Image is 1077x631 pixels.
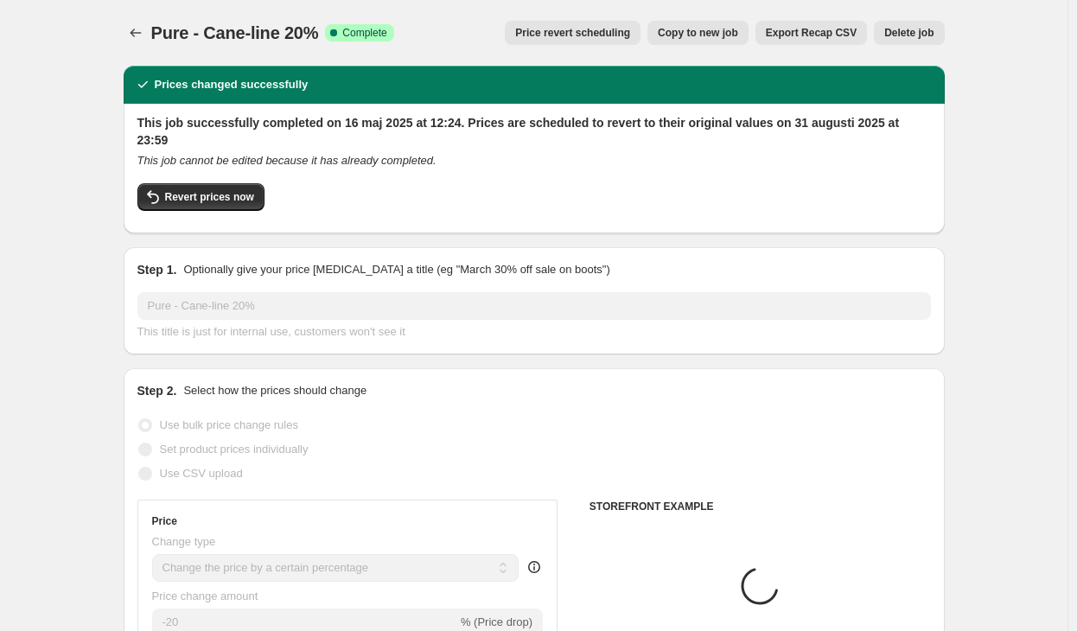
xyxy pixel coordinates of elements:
button: Revert prices now [137,183,264,211]
p: Optionally give your price [MEDICAL_DATA] a title (eg "March 30% off sale on boots") [183,261,609,278]
button: Delete job [874,21,944,45]
span: Change type [152,535,216,548]
span: Use bulk price change rules [160,418,298,431]
i: This job cannot be edited because it has already completed. [137,154,437,167]
span: Export Recap CSV [766,26,857,40]
span: Use CSV upload [160,467,243,480]
h3: Price [152,514,177,528]
button: Price change jobs [124,21,148,45]
button: Copy to new job [647,21,749,45]
span: Price revert scheduling [515,26,630,40]
input: 30% off holiday sale [137,292,931,320]
span: Revert prices now [165,190,254,204]
button: Price revert scheduling [505,21,640,45]
span: Copy to new job [658,26,738,40]
span: Pure - Cane-line 20% [151,23,319,42]
h2: Prices changed successfully [155,76,309,93]
span: This title is just for internal use, customers won't see it [137,325,405,338]
div: help [526,558,543,576]
h6: STOREFRONT EXAMPLE [589,500,931,513]
span: Price change amount [152,590,258,602]
p: Select how the prices should change [183,382,366,399]
h2: This job successfully completed on 16 maj 2025 at 12:24. Prices are scheduled to revert to their ... [137,114,931,149]
span: Complete [342,26,386,40]
span: % (Price drop) [461,615,532,628]
span: Set product prices individually [160,443,309,456]
h2: Step 2. [137,382,177,399]
button: Export Recap CSV [755,21,867,45]
span: Delete job [884,26,934,40]
h2: Step 1. [137,261,177,278]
